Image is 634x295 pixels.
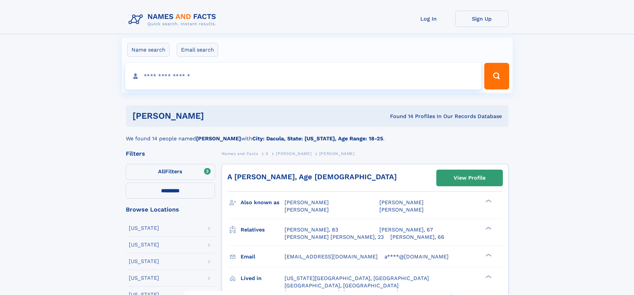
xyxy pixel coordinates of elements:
[132,112,297,120] h1: [PERSON_NAME]
[252,135,383,142] b: City: Dacula, State: [US_STATE], Age Range: 18-25
[127,43,170,57] label: Name search
[484,63,509,89] button: Search Button
[126,151,215,157] div: Filters
[402,11,455,27] a: Log In
[126,207,215,213] div: Browse Locations
[297,113,502,120] div: Found 14 Profiles In Our Records Database
[241,273,285,284] h3: Lived in
[126,127,509,143] div: We found 14 people named with .
[241,251,285,262] h3: Email
[379,207,424,213] span: [PERSON_NAME]
[276,151,312,156] span: [PERSON_NAME]
[484,253,492,257] div: ❯
[129,242,159,247] div: [US_STATE]
[390,233,444,241] a: [PERSON_NAME], 66
[196,135,241,142] b: [PERSON_NAME]
[285,207,329,213] span: [PERSON_NAME]
[379,226,433,233] a: [PERSON_NAME], 67
[177,43,218,57] label: Email search
[158,168,165,175] span: All
[129,225,159,231] div: [US_STATE]
[129,259,159,264] div: [US_STATE]
[266,149,269,158] a: S
[285,282,399,289] span: [GEOGRAPHIC_DATA], [GEOGRAPHIC_DATA]
[241,224,285,235] h3: Relatives
[125,63,482,89] input: search input
[266,151,269,156] span: S
[319,151,355,156] span: [PERSON_NAME]
[241,197,285,208] h3: Also known as
[276,149,312,158] a: [PERSON_NAME]
[379,199,424,206] span: [PERSON_NAME]
[126,11,222,29] img: Logo Names and Facts
[126,164,215,180] label: Filters
[484,274,492,279] div: ❯
[129,275,159,281] div: [US_STATE]
[285,226,338,233] a: [PERSON_NAME], 83
[285,233,384,241] a: [PERSON_NAME] [PERSON_NAME], 23
[454,170,486,186] div: View Profile
[285,199,329,206] span: [PERSON_NAME]
[222,149,258,158] a: Names and Facts
[437,170,503,186] a: View Profile
[227,173,397,181] a: A [PERSON_NAME], Age [DEMOGRAPHIC_DATA]
[484,226,492,230] div: ❯
[484,199,492,203] div: ❯
[285,253,378,260] span: [EMAIL_ADDRESS][DOMAIN_NAME]
[285,275,429,281] span: [US_STATE][GEOGRAPHIC_DATA], [GEOGRAPHIC_DATA]
[455,11,509,27] a: Sign Up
